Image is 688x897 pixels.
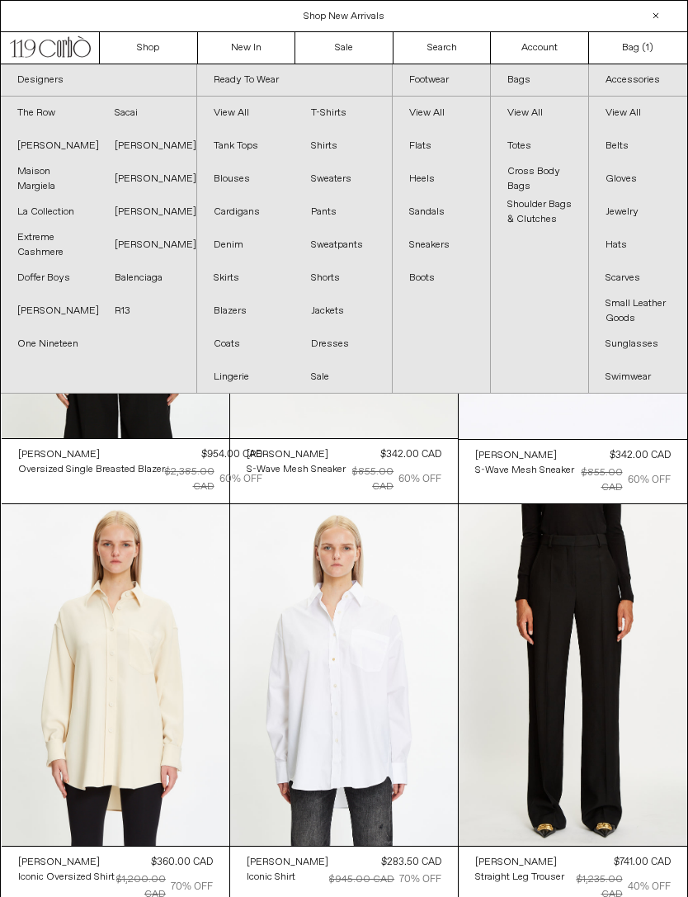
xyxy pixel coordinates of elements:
a: Denim [197,229,295,262]
a: Boots [393,262,490,295]
a: S-Wave Mesh Sneaker [247,462,346,477]
div: [PERSON_NAME] [475,449,557,463]
div: [PERSON_NAME] [18,856,100,870]
a: Tank Tops [197,130,295,163]
div: 60% OFF [628,473,671,488]
a: Coats [197,328,295,361]
div: $855.00 CAD [574,465,622,495]
div: [PERSON_NAME] [475,856,557,870]
a: Sandals [393,196,490,229]
a: Sneakers [393,229,490,262]
a: R13 [98,295,196,328]
a: Small Leather Goods [589,295,687,328]
img: Stella McCartney Iconic Oversized Shirt [2,504,229,846]
a: Cardigans [197,196,295,229]
div: Straight Leg Trouser [475,871,564,885]
a: Sacai [98,97,196,130]
div: $342.00 CAD [380,447,441,462]
a: [PERSON_NAME] [98,130,196,163]
a: Sale [295,361,392,394]
a: Heels [393,163,490,196]
a: Doffer Boys [1,262,98,295]
a: Straight Leg Trouser [475,870,564,885]
a: View All [197,97,295,130]
a: [PERSON_NAME] [475,855,564,870]
a: Totes [491,130,588,163]
a: Shop New Arrivals [304,10,384,23]
a: One Nineteen [1,328,98,361]
a: Iconic Oversized Shirt [18,870,115,885]
span: 1 [646,41,649,54]
a: Extreme Cashmere [1,229,98,262]
a: Shorts [295,262,392,295]
a: [PERSON_NAME] [475,448,574,463]
a: Account [491,32,589,64]
a: Sweaters [295,163,392,196]
a: Shop [100,32,198,64]
a: Hats [589,229,687,262]
a: Jewelry [589,196,687,229]
a: [PERSON_NAME] [1,130,98,163]
div: 70% OFF [171,880,213,895]
a: View All [589,97,687,130]
a: Maison Margiela [1,163,98,196]
div: S-Wave Mesh Sneaker [475,464,574,478]
a: Cross Body Bags [491,163,588,196]
a: Sweatpants [295,229,392,262]
a: Sunglasses [589,328,687,361]
span: ) [646,40,653,55]
div: 60% OFF [219,472,262,487]
a: Accessories [589,64,687,97]
a: Gloves [589,163,687,196]
a: Shoulder Bags & Clutches [491,196,588,229]
a: Designers [1,64,196,97]
div: $855.00 CAD [346,465,393,494]
a: Dresses [295,328,392,361]
a: [PERSON_NAME] [18,855,115,870]
a: Bags [491,64,588,97]
div: $2,385.00 CAD [165,465,214,494]
div: [PERSON_NAME] [247,448,328,462]
a: Search [393,32,492,64]
a: Sale [295,32,393,64]
a: Jackets [295,295,392,328]
a: View All [491,97,588,130]
div: Oversized Single Breasted Blazer [18,463,165,477]
a: Iconic Shirt [247,870,328,885]
a: Blazers [197,295,295,328]
a: Balenciaga [98,262,196,295]
div: S-Wave Mesh Sneaker [247,463,346,477]
a: Ready To Wear [197,64,393,97]
a: Flats [393,130,490,163]
a: La Collection [1,196,98,229]
a: [PERSON_NAME] [18,447,165,462]
a: [PERSON_NAME] [247,447,346,462]
a: Blouses [197,163,295,196]
a: Footwear [393,64,490,97]
img: Stella McCartney Straight Leg Trouser [459,504,686,847]
div: $945.00 CAD [329,872,394,887]
div: [PERSON_NAME] [247,856,328,870]
div: [PERSON_NAME] [18,448,100,462]
a: Pants [295,196,392,229]
div: $741.00 CAD [614,855,671,870]
a: New In [198,32,296,64]
a: Lingerie [197,361,295,394]
div: $283.50 CAD [381,855,441,870]
div: $342.00 CAD [610,448,671,463]
a: Belts [589,130,687,163]
a: [PERSON_NAME] [98,229,196,262]
a: [PERSON_NAME] [98,196,196,229]
div: $954.00 CAD [201,447,262,462]
a: Shirts [295,130,392,163]
div: Iconic Shirt [247,871,295,885]
a: Bag () [589,32,687,64]
a: Skirts [197,262,295,295]
a: [PERSON_NAME] [1,295,98,328]
img: Stella McCartney Iconic Shirt [230,504,458,846]
div: 60% OFF [398,472,441,487]
div: $360.00 CAD [151,855,213,870]
a: Swimwear [589,361,687,394]
div: Iconic Oversized Shirt [18,871,115,885]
